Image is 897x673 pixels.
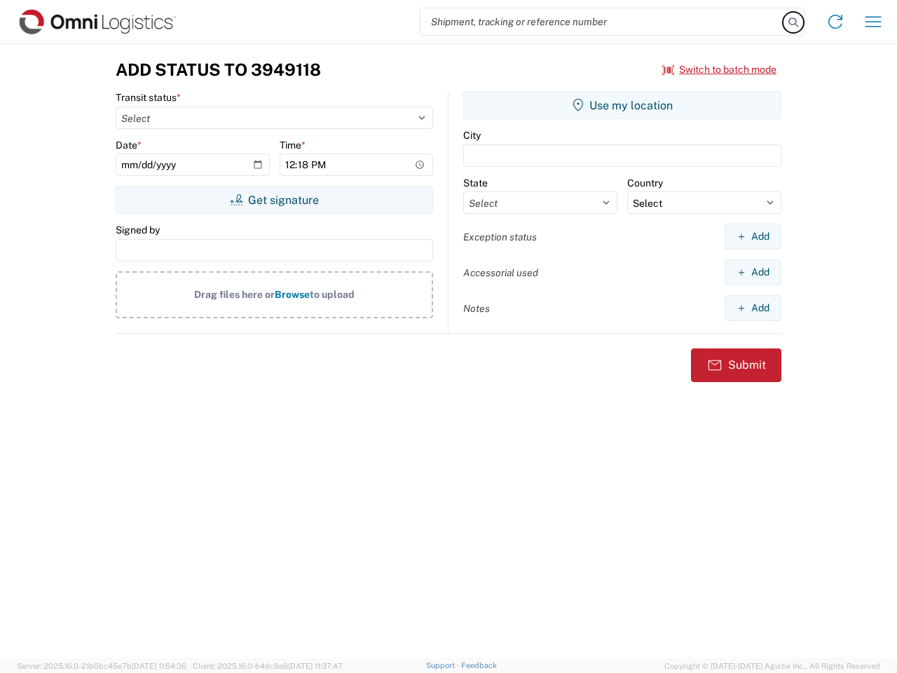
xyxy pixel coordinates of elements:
[463,91,781,119] button: Use my location
[664,660,880,672] span: Copyright © [DATE]-[DATE] Agistix Inc., All Rights Reserved
[193,662,343,670] span: Client: 2025.16.0-b4dc8a9
[132,662,186,670] span: [DATE] 11:54:36
[116,139,142,151] label: Date
[463,231,537,243] label: Exception status
[463,129,481,142] label: City
[426,661,461,669] a: Support
[463,266,538,279] label: Accessorial used
[116,60,321,80] h3: Add Status to 3949118
[463,302,490,315] label: Notes
[116,186,433,214] button: Get signature
[725,259,781,285] button: Add
[194,289,275,300] span: Drag files here or
[691,348,781,382] button: Submit
[463,177,488,189] label: State
[662,58,776,81] button: Switch to batch mode
[280,139,306,151] label: Time
[116,224,160,236] label: Signed by
[725,224,781,250] button: Add
[116,91,181,104] label: Transit status
[627,177,663,189] label: Country
[725,295,781,321] button: Add
[17,662,186,670] span: Server: 2025.16.0-21b0bc45e7b
[275,289,310,300] span: Browse
[461,661,497,669] a: Feedback
[288,662,343,670] span: [DATE] 11:37:47
[420,8,783,35] input: Shipment, tracking or reference number
[310,289,355,300] span: to upload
